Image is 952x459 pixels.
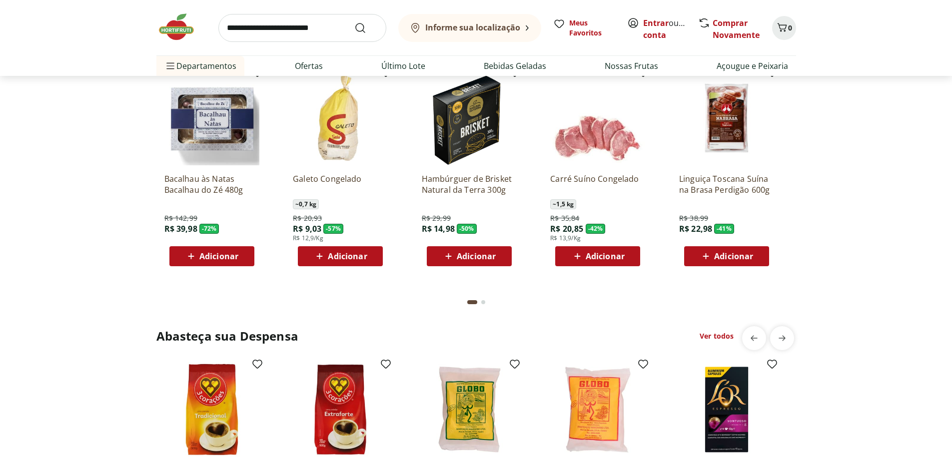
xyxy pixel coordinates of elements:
img: Biscoito Globo Doce 30g [550,362,645,457]
button: Carrinho [772,16,796,40]
a: Último Lote [381,60,425,72]
button: Adicionar [684,246,769,266]
span: R$ 22,98 [679,223,712,234]
a: Entrar [643,17,669,28]
img: Café 3 Corações Tradicional Almofada 500g [164,362,259,457]
img: Linguiça Toscana Suína na Brasa Perdigão 600g [679,70,774,165]
h2: Abasteça sua Despensa [156,328,298,344]
a: Nossas Frutas [605,60,658,72]
span: ~ 1,5 kg [550,199,576,209]
a: Linguiça Toscana Suína na Brasa Perdigão 600g [679,173,774,195]
span: - 72 % [199,224,219,234]
img: Galeto Congelado [293,70,388,165]
button: Submit Search [354,22,378,34]
span: - 42 % [586,224,606,234]
img: Hortifruti [156,12,206,42]
img: Café 3 Corações Extra Forte Almofada 500g [293,362,388,457]
span: - 41 % [714,224,734,234]
span: - 50 % [457,224,477,234]
a: Galeto Congelado [293,173,388,195]
span: R$ 12,9/Kg [293,234,323,242]
b: Informe sua localização [425,22,520,33]
button: next [770,326,794,350]
span: Adicionar [586,252,625,260]
span: 0 [788,23,792,32]
a: Ver todos [700,331,734,341]
img: Cápsulas De Café L'Or Espresso Sontuoso 52G [679,362,774,457]
button: Adicionar [555,246,640,266]
span: ou [643,17,688,41]
span: Adicionar [199,252,238,260]
span: R$ 29,99 [422,213,451,223]
span: - 57 % [323,224,343,234]
button: Adicionar [169,246,254,266]
a: Ofertas [295,60,323,72]
img: Bacalhau às Natas Bacalhau do Zé 480g [164,70,259,165]
button: Adicionar [298,246,383,266]
a: Carré Suíno Congelado [550,173,645,195]
span: R$ 20,93 [293,213,322,223]
a: Comprar Novamente [713,17,760,40]
img: Hambúrguer de Brisket Natural da Terra 300g [422,70,517,165]
span: ~ 0,7 kg [293,199,319,209]
button: Current page from fs-carousel [465,290,479,314]
button: Menu [164,54,176,78]
img: Carré Suíno Congelado [550,70,645,165]
a: Hambúrguer de Brisket Natural da Terra 300g [422,173,517,195]
span: Departamentos [164,54,236,78]
span: Adicionar [714,252,753,260]
a: Açougue e Peixaria [717,60,788,72]
span: Adicionar [457,252,496,260]
a: Criar conta [643,17,698,40]
img: Biscoito Globo Salgado 30g [422,362,517,457]
span: R$ 20,85 [550,223,583,234]
input: search [218,14,386,42]
button: Informe sua localização [398,14,541,42]
a: Meus Favoritos [553,18,615,38]
button: Adicionar [427,246,512,266]
span: R$ 38,99 [679,213,708,223]
span: R$ 35,84 [550,213,579,223]
button: previous [742,326,766,350]
span: R$ 14,98 [422,223,455,234]
a: Bacalhau às Natas Bacalhau do Zé 480g [164,173,259,195]
span: R$ 39,98 [164,223,197,234]
span: R$ 142,99 [164,213,197,223]
span: R$ 9,03 [293,223,321,234]
button: Go to page 2 from fs-carousel [479,290,487,314]
span: Adicionar [328,252,367,260]
a: Bebidas Geladas [484,60,546,72]
span: R$ 13,9/Kg [550,234,581,242]
span: Meus Favoritos [569,18,615,38]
